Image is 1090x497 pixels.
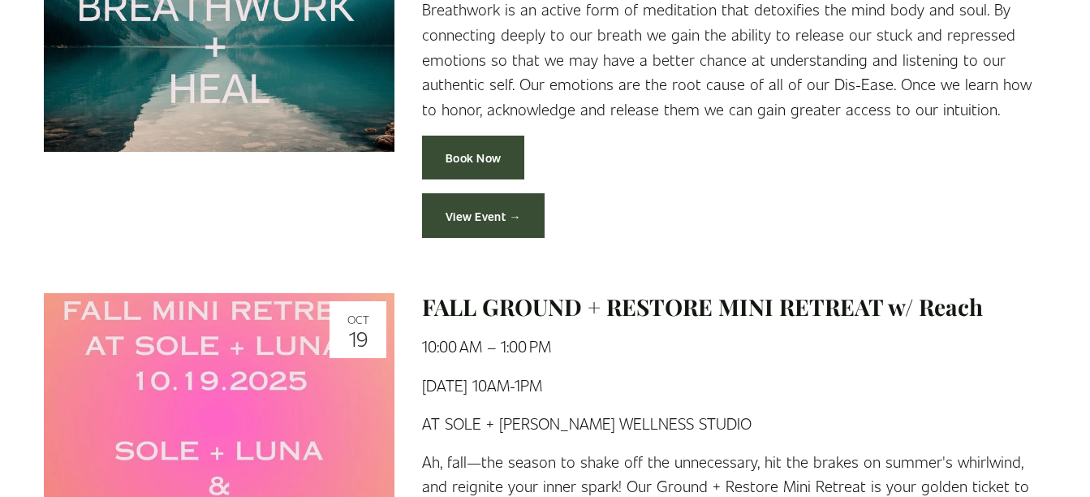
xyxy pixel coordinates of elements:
[501,336,551,356] time: 1:00 PM
[422,292,983,322] a: FALL GROUND + RESTORE MINI RETREAT w/ Reach
[334,327,381,348] div: 19
[422,411,1046,436] p: AT SOLE + [PERSON_NAME] WELLNESS STUDIO
[422,373,1046,398] p: [DATE] 10AM-1PM
[422,336,482,356] time: 10:00 AM
[334,313,381,325] div: Oct
[422,136,524,180] a: Book Now
[422,193,545,238] a: View Event →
